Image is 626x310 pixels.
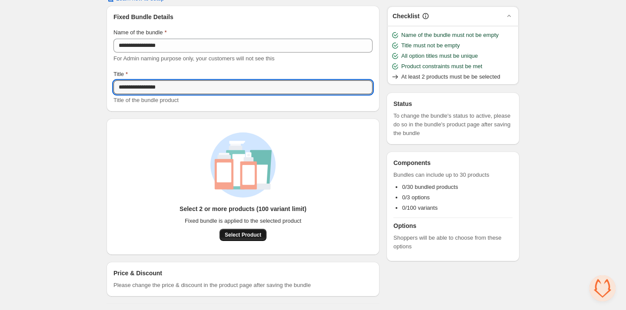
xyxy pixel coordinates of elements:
span: Title of the bundle product [113,97,179,103]
h3: Options [393,221,513,230]
span: At least 2 products must be be selected [401,73,500,81]
span: To change the bundle's status to active, please do so in the bundle's product page after saving t... [393,112,513,138]
h3: Components [393,158,431,167]
span: Name of the bundle must not be empty [401,31,499,40]
span: 0/100 variants [402,204,438,211]
span: Product constraints must be met [401,62,482,71]
label: Title [113,70,128,79]
a: Open chat [589,275,616,301]
span: Shoppers will be able to choose from these options [393,234,513,251]
span: All option titles must be unique [401,52,478,60]
span: Title must not be empty [401,41,460,50]
span: 0/3 options [402,194,430,201]
button: Select Product [220,229,266,241]
h3: Fixed Bundle Details [113,13,373,21]
span: 0/30 bundled products [402,184,458,190]
span: For Admin naming purpose only, your customers will not see this [113,55,274,62]
span: Fixed bundle is applied to the selected product [185,217,301,225]
span: Select Product [225,231,261,238]
span: Bundles can include up to 30 products [393,171,513,179]
label: Name of the bundle [113,28,167,37]
h3: Status [393,99,513,108]
h3: Checklist [393,12,420,20]
span: Please change the price & discount in the product page after saving the bundle [113,281,311,290]
h3: Price & Discount [113,269,162,277]
h3: Select 2 or more products (100 variant limit) [180,204,306,213]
